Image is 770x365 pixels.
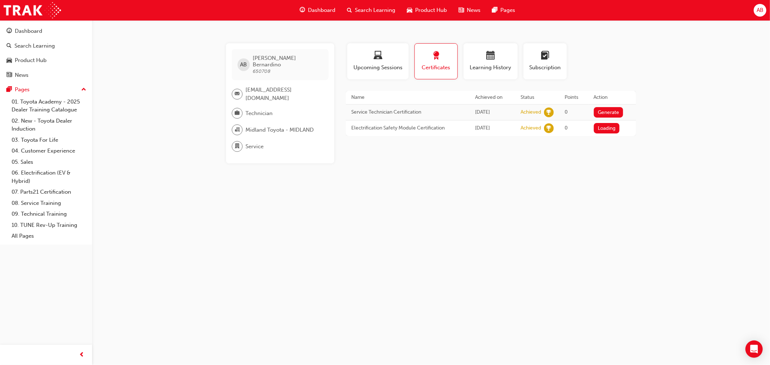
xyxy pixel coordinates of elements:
button: Loading [594,123,620,133]
span: learningplan-icon [541,51,549,61]
a: 09. Technical Training [9,208,89,220]
img: Trak [4,2,61,18]
span: car-icon [407,6,412,15]
div: Dashboard [15,27,42,35]
div: Search Learning [14,42,55,50]
div: Product Hub [15,56,47,65]
span: Pages [500,6,515,14]
th: Achieved on [470,91,515,104]
span: Sun Aug 17 2025 12:30:30 GMT+0800 (Australian Western Standard Time) [475,125,490,131]
span: AB [240,61,247,69]
button: Generate [594,107,623,118]
span: [EMAIL_ADDRESS][DOMAIN_NAME] [245,86,323,102]
span: [PERSON_NAME] Bernardino [253,55,323,68]
span: Midland Toyota - MIDLAND [245,126,314,134]
span: Learning History [469,63,512,72]
span: laptop-icon [374,51,382,61]
span: pages-icon [6,87,12,93]
button: AB [754,4,766,17]
a: search-iconSearch Learning [341,3,401,18]
span: organisation-icon [235,125,240,135]
button: Learning History [464,43,518,79]
div: Open Intercom Messenger [745,340,763,358]
span: car-icon [6,57,12,64]
a: Search Learning [3,39,89,53]
div: News [15,71,29,79]
button: Certificates [414,43,458,79]
span: 650708 [253,68,270,74]
span: Technician [245,109,273,118]
span: Search Learning [355,6,395,14]
a: 03. Toyota For Life [9,135,89,146]
span: prev-icon [79,351,85,360]
a: 01. Toyota Academy - 2025 Dealer Training Catalogue [9,96,89,115]
span: 0 [565,109,567,115]
span: search-icon [6,43,12,49]
span: pages-icon [492,6,497,15]
button: Upcoming Sessions [347,43,409,79]
th: Status [515,91,559,104]
span: news-icon [6,72,12,79]
span: email-icon [235,89,240,99]
a: guage-iconDashboard [294,3,341,18]
a: 06. Electrification (EV & Hybrid) [9,167,89,186]
a: pages-iconPages [486,3,521,18]
span: learningRecordVerb_ACHIEVE-icon [544,107,554,117]
div: Achieved [521,125,541,132]
div: Achieved [521,109,541,116]
button: Pages [3,83,89,96]
span: search-icon [347,6,352,15]
span: 0 [565,125,567,131]
span: calendar-icon [486,51,495,61]
button: Subscription [523,43,567,79]
span: news-icon [458,6,464,15]
span: guage-icon [300,6,305,15]
span: AB [757,6,764,14]
span: Upcoming Sessions [353,63,403,72]
a: Product Hub [3,54,89,67]
span: Product Hub [415,6,447,14]
span: Certificates [420,63,452,72]
button: DashboardSearch LearningProduct HubNews [3,23,89,83]
div: Pages [15,85,30,94]
span: News [467,6,480,14]
span: department-icon [235,142,240,151]
a: Dashboard [3,25,89,38]
span: Subscription [529,63,561,72]
a: 05. Sales [9,157,89,168]
th: Action [588,91,636,104]
span: learningRecordVerb_ACHIEVE-icon [544,123,554,133]
span: guage-icon [6,28,12,35]
a: 07. Parts21 Certification [9,186,89,198]
a: car-iconProduct Hub [401,3,453,18]
a: 10. TUNE Rev-Up Training [9,220,89,231]
a: 08. Service Training [9,198,89,209]
span: Sat Aug 23 2025 21:28:29 GMT+0800 (Australian Western Standard Time) [475,109,490,115]
td: Electrification Safety Module Certification [346,120,470,136]
a: news-iconNews [453,3,486,18]
td: Service Technician Certification [346,104,470,120]
span: Service [245,142,264,151]
span: up-icon [81,85,86,94]
a: 02. New - Toyota Dealer Induction [9,115,89,135]
span: award-icon [432,51,440,61]
a: All Pages [9,230,89,242]
a: News [3,69,89,82]
a: 04. Customer Experience [9,145,89,157]
th: Points [559,91,588,104]
span: Dashboard [308,6,335,14]
th: Name [346,91,470,104]
span: briefcase-icon [235,109,240,118]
